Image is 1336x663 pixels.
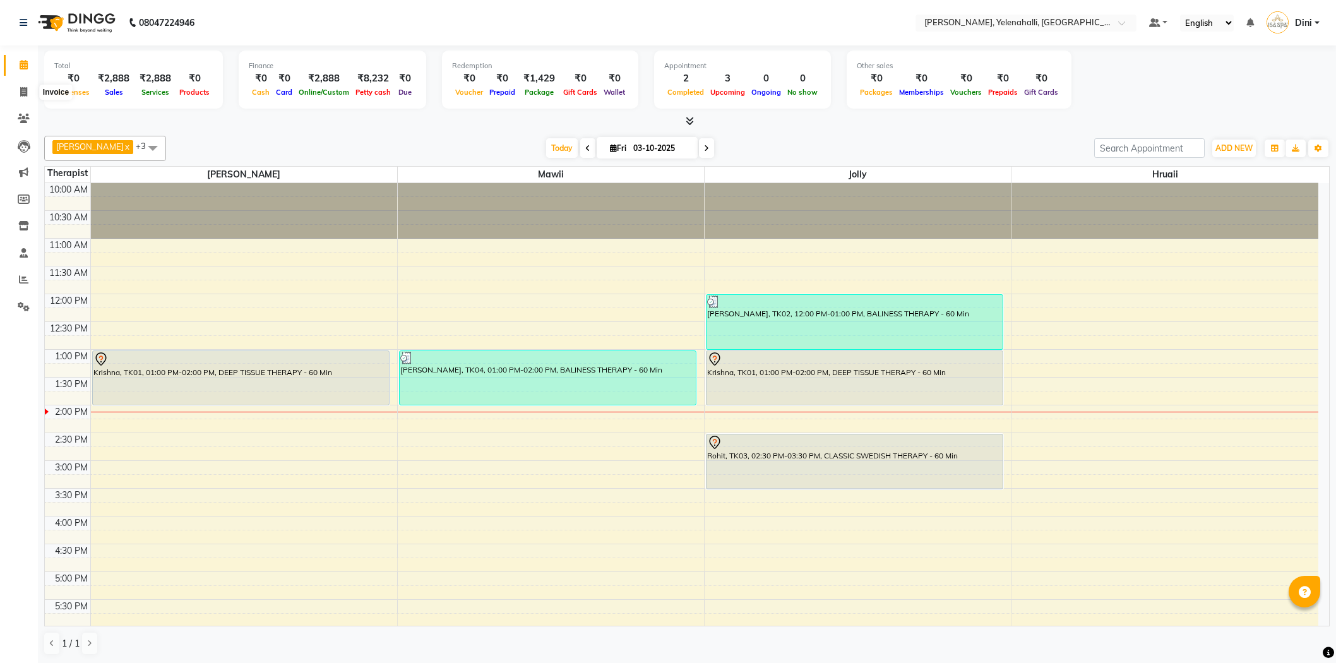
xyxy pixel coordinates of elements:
span: [PERSON_NAME] [91,167,397,182]
div: 1:30 PM [52,378,90,391]
span: Services [138,88,172,97]
div: 0 [784,71,821,86]
span: Due [395,88,415,97]
div: Krishna, TK01, 01:00 PM-02:00 PM, DEEP TISSUE THERAPY - 60 Min [707,351,1003,405]
div: Therapist [45,167,90,180]
span: Dini [1295,16,1312,30]
div: 3 [707,71,748,86]
span: Voucher [452,88,486,97]
div: 12:30 PM [47,322,90,335]
div: Appointment [664,61,821,71]
div: ₹0 [249,71,273,86]
div: Other sales [857,61,1061,71]
span: No show [784,88,821,97]
span: Online/Custom [295,88,352,97]
div: 2:00 PM [52,405,90,419]
div: ₹2,888 [295,71,352,86]
div: 11:30 AM [47,266,90,280]
span: Mawii [398,167,704,182]
span: Memberships [896,88,947,97]
span: Vouchers [947,88,985,97]
div: ₹0 [600,71,628,86]
div: ₹0 [1021,71,1061,86]
button: ADD NEW [1212,140,1256,157]
div: 5:00 PM [52,572,90,585]
div: ₹1,429 [518,71,560,86]
div: Redemption [452,61,628,71]
div: ₹0 [985,71,1021,86]
div: ₹0 [857,71,896,86]
div: Total [54,61,213,71]
span: Sales [102,88,126,97]
div: Krishna, TK01, 01:00 PM-02:00 PM, DEEP TISSUE THERAPY - 60 Min [93,351,389,405]
span: Prepaids [985,88,1021,97]
div: Rohit, TK03, 02:30 PM-03:30 PM, CLASSIC SWEDISH THERAPY - 60 Min [707,434,1003,489]
div: ₹0 [947,71,985,86]
div: 2 [664,71,707,86]
span: Today [546,138,578,158]
span: Ongoing [748,88,784,97]
img: Dini [1267,11,1289,33]
div: ₹0 [394,71,416,86]
span: 1 / 1 [62,637,80,650]
span: Upcoming [707,88,748,97]
div: ₹0 [896,71,947,86]
div: Invoice [40,85,72,100]
div: 3:00 PM [52,461,90,474]
a: x [124,141,129,152]
div: Finance [249,61,416,71]
div: ₹2,888 [134,71,176,86]
span: Packages [857,88,896,97]
div: 1:00 PM [52,350,90,363]
div: 5:30 PM [52,600,90,613]
span: Hruaii [1011,167,1318,182]
span: Petty cash [352,88,394,97]
div: 12:00 PM [47,294,90,308]
span: ADD NEW [1215,143,1253,153]
div: 10:00 AM [47,183,90,196]
span: Gift Cards [1021,88,1061,97]
span: Products [176,88,213,97]
span: Gift Cards [560,88,600,97]
div: 11:00 AM [47,239,90,252]
span: [PERSON_NAME] [56,141,124,152]
div: [PERSON_NAME], TK04, 01:00 PM-02:00 PM, BALINESS THERAPY - 60 Min [400,351,696,405]
span: Package [522,88,557,97]
div: ₹0 [54,71,93,86]
div: ₹0 [560,71,600,86]
div: ₹0 [176,71,213,86]
input: 2025-10-03 [629,139,693,158]
div: ₹0 [452,71,486,86]
span: Prepaid [486,88,518,97]
span: Card [273,88,295,97]
div: 10:30 AM [47,211,90,224]
span: Fri [607,143,629,153]
span: Completed [664,88,707,97]
div: ₹0 [486,71,518,86]
div: ₹2,888 [93,71,134,86]
div: [PERSON_NAME], TK02, 12:00 PM-01:00 PM, BALINESS THERAPY - 60 Min [707,295,1003,349]
b: 08047224946 [139,5,194,40]
span: Wallet [600,88,628,97]
div: ₹8,232 [352,71,394,86]
div: 3:30 PM [52,489,90,502]
div: 4:00 PM [52,517,90,530]
input: Search Appointment [1094,138,1205,158]
div: 4:30 PM [52,544,90,558]
span: Jolly [705,167,1011,182]
span: +3 [136,141,155,151]
img: logo [32,5,119,40]
div: 0 [748,71,784,86]
div: 2:30 PM [52,433,90,446]
iframe: chat widget [1283,612,1323,650]
span: Cash [249,88,273,97]
div: ₹0 [273,71,295,86]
